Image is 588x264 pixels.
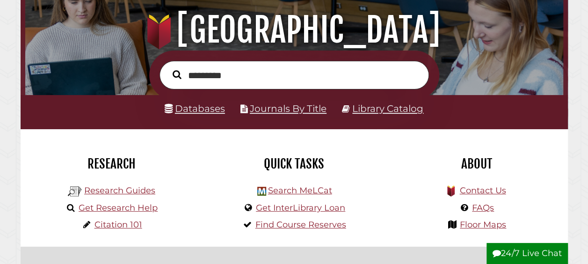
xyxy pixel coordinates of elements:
h2: Research [28,156,196,172]
a: Get Research Help [79,203,158,213]
a: Floor Maps [460,220,506,230]
a: FAQs [472,203,494,213]
a: Library Catalog [352,103,423,114]
a: Contact Us [459,185,506,196]
h2: About [392,156,561,172]
a: Databases [165,103,225,114]
a: Search MeLCat [268,185,332,196]
img: Hekman Library Logo [257,187,266,196]
a: Find Course Reserves [255,220,346,230]
h1: [GEOGRAPHIC_DATA] [34,9,554,51]
a: Journals By Title [250,103,327,114]
button: Search [168,68,186,81]
h2: Quick Tasks [210,156,378,172]
a: Citation 101 [94,220,142,230]
a: Research Guides [84,185,155,196]
i: Search [173,70,181,79]
a: Get InterLibrary Loan [256,203,345,213]
img: Hekman Library Logo [68,184,82,198]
